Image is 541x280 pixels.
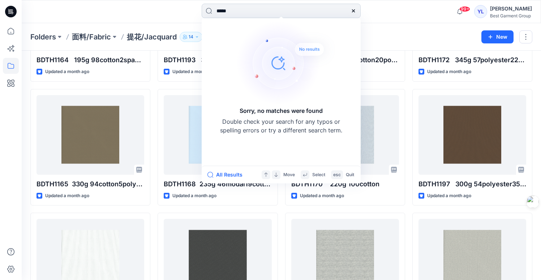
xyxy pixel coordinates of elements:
[346,171,354,179] p: Quit
[333,171,341,179] p: esc
[427,192,471,200] p: Updated a month ago
[207,170,247,179] button: All Results
[127,32,177,42] p: 提花/Jacquard
[164,179,271,189] p: BDTH1168 235g 46modal19cotton6elastane
[172,192,216,200] p: Updated a month ago
[418,95,526,175] a: BDTH1197 300g 54polyester35cotton11acrylic
[474,5,487,18] div: YL
[180,32,202,42] button: 14
[300,192,344,200] p: Updated a month ago
[45,192,89,200] p: Updated a month ago
[490,4,532,13] div: [PERSON_NAME]
[172,68,216,76] p: Updated a month ago
[312,171,325,179] p: Select
[72,32,111,42] a: 面料/Fabric
[30,32,56,42] a: Folders
[291,179,399,189] p: BDTH1170 220g 100cotton
[459,6,470,12] span: 99+
[490,13,532,18] div: Best Garment Group
[418,55,526,65] p: BDTH1172 345g 57polyester22cotton21Lyocell
[220,117,343,135] p: Double check your search for any typos or spelling errors or try a different search term.
[240,106,323,115] h5: Sorry, no matches were found
[37,55,144,65] p: BDTH1164 195g 98cotton2spandex
[164,55,271,65] p: BDTH1193 305g 100polyester
[283,171,295,179] p: Move
[481,30,514,43] button: New
[45,68,89,76] p: Updated a month ago
[427,68,471,76] p: Updated a month ago
[37,179,144,189] p: BDTH1165 330g 94cotton5polyester4spandex
[189,33,193,41] p: 14
[37,95,144,175] a: BDTH1165 330g 94cotton5polyester4spandex
[236,20,338,106] img: Sorry, no matches were found
[418,179,526,189] p: BDTH1197 300g 54polyester35cotton11acrylic
[164,95,271,175] a: BDTH1168 235g 46modal19cotton6elastane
